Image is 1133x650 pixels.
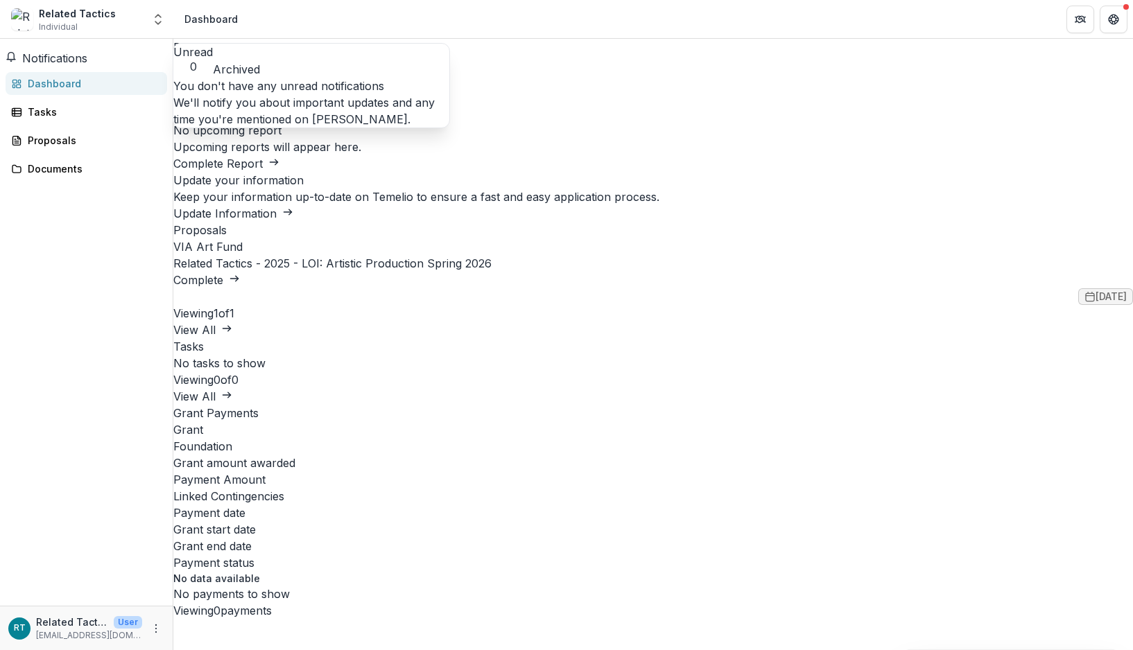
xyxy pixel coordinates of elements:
[148,620,164,637] button: More
[173,471,1133,488] div: Payment Amount
[173,438,1133,455] div: Foundation
[173,256,492,270] a: Related Tactics - 2025 - LOI: Artistic Production Spring 2026
[173,455,1133,471] div: Grant amount awarded
[39,21,78,33] span: Individual
[11,8,33,30] img: Related Tactics
[173,571,1133,586] p: No data available
[173,72,1133,89] h3: $0.00
[173,421,1133,438] div: Grant
[173,488,1133,504] div: Linked Contingencies
[173,521,1133,538] div: Grant start date
[6,50,87,67] button: Notifications
[1066,6,1094,33] button: Partners
[173,44,213,73] button: Unread
[173,554,1133,571] div: Payment status
[173,207,293,220] a: Update Information
[173,602,1133,619] p: Viewing 0 payments
[28,105,156,119] div: Tasks
[213,61,260,78] button: Archived
[173,55,1133,72] h2: Total Awarded
[28,133,156,148] div: Proposals
[173,504,1133,521] div: Payment date
[14,624,26,633] div: Related Tactics
[173,371,1133,388] p: Viewing 0 of 0
[173,139,1133,155] p: Upcoming reports will appear here.
[173,305,1133,322] p: Viewing 1 of 1
[184,12,238,26] div: Dashboard
[173,60,213,73] span: 0
[36,629,142,642] p: [EMAIL_ADDRESS][DOMAIN_NAME]
[173,105,1133,122] h2: Next Report
[28,76,156,91] div: Dashboard
[6,72,167,95] a: Dashboard
[114,616,142,629] p: User
[173,94,449,128] p: We'll notify you about important updates and any time you're mentioned on [PERSON_NAME].
[173,78,449,94] p: You don't have any unread notifications
[173,538,1133,554] div: Grant end date
[1100,6,1127,33] button: Get Help
[173,188,1133,205] h3: Keep your information up-to-date on Temelio to ensure a fast and easy application process.
[173,238,1133,255] p: VIA Art Fund
[173,338,1133,355] h2: Tasks
[22,51,87,65] span: Notifications
[173,273,240,287] a: Complete
[6,129,167,152] a: Proposals
[173,389,232,403] a: View All
[1096,291,1127,303] span: [DATE]
[173,172,1133,188] h2: Update your information
[173,39,1133,55] h1: Dashboard
[28,161,156,176] div: Documents
[173,405,1133,421] h2: Grant Payments
[39,6,116,21] div: Related Tactics
[179,9,243,29] nav: breadcrumb
[173,222,1133,238] h2: Proposals
[173,586,1133,602] div: No payments to show
[6,157,167,180] a: Documents
[36,615,108,629] p: Related Tactics
[148,6,168,33] button: Open entity switcher
[173,122,1133,139] h3: No upcoming report
[173,355,1133,371] p: No tasks to show
[173,323,232,337] a: View All
[6,100,167,123] a: Tasks
[173,157,279,170] a: Complete Report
